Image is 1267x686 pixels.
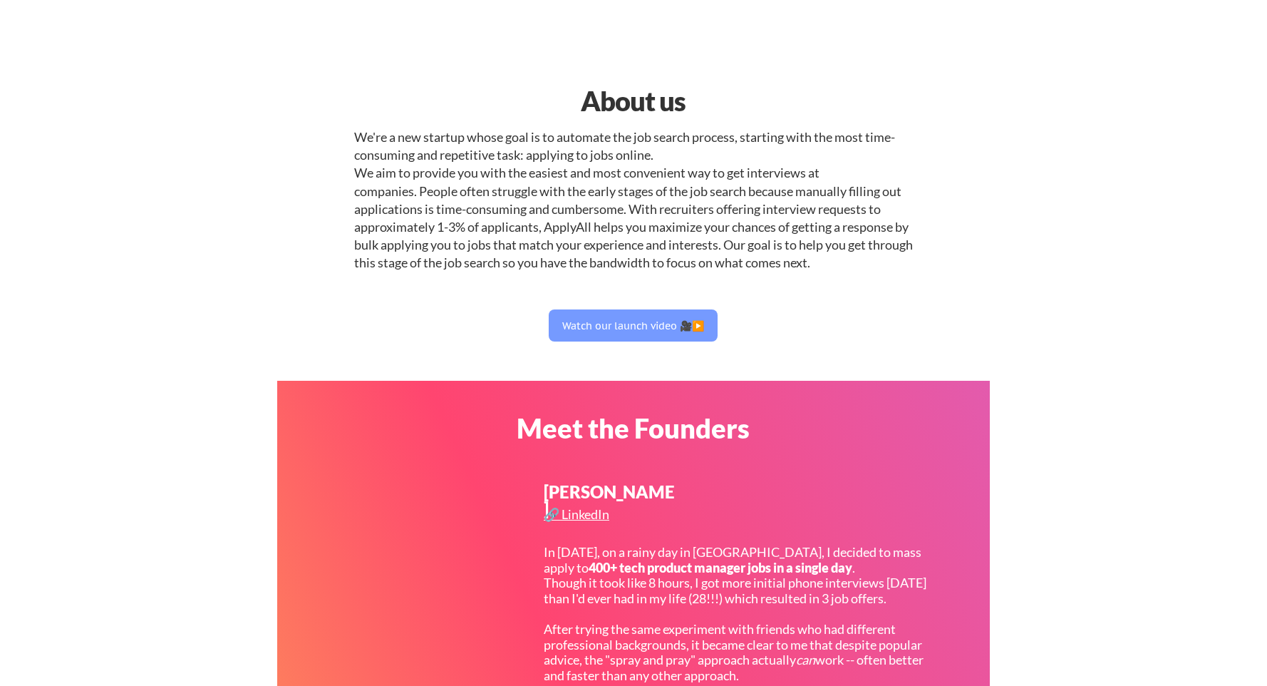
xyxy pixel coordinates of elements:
a: 🔗 LinkedIn [544,508,613,526]
div: We're a new startup whose goal is to automate the job search process, starting with the most time... [354,128,913,272]
em: can [796,652,815,667]
div: [PERSON_NAME] [544,483,676,518]
strong: 400+ tech product manager jobs in a single day [589,560,852,575]
div: Meet the Founders [450,414,816,441]
div: About us [450,81,816,121]
button: Watch our launch video 🎥▶️ [549,309,718,342]
div: 🔗 LinkedIn [544,508,613,521]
